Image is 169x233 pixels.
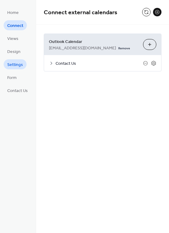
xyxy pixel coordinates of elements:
a: Connect [4,20,27,30]
span: Contact Us [7,88,28,94]
span: Design [7,49,21,55]
a: Views [4,33,22,43]
span: Connect external calendars [44,7,117,18]
span: Views [7,36,18,42]
span: Outlook Calendar [49,39,138,45]
a: Contact Us [4,85,31,95]
a: Form [4,72,20,82]
span: Connect [7,23,23,29]
a: Settings [4,59,27,69]
span: Contact Us [56,61,143,67]
span: [EMAIL_ADDRESS][DOMAIN_NAME] [49,45,116,51]
a: Home [4,7,22,17]
a: Design [4,46,24,56]
span: Remove [118,46,130,51]
span: Form [7,75,17,81]
span: Settings [7,62,23,68]
span: Home [7,10,19,16]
